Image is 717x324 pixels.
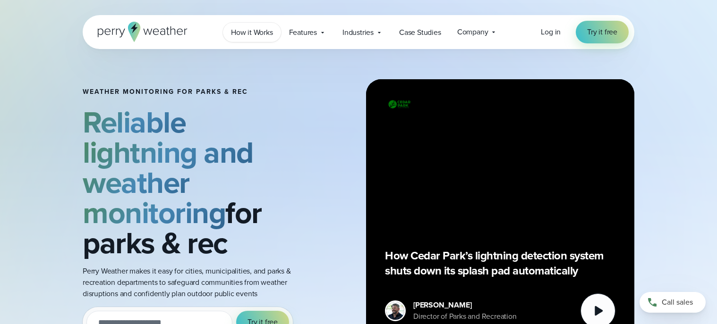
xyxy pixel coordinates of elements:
[413,311,517,322] div: Director of Parks and Recreation
[289,27,317,38] span: Features
[83,107,304,258] h2: for parks & rec
[83,88,304,96] h1: Weather Monitoring for parks & rec
[541,26,561,38] a: Log in
[662,297,693,308] span: Call sales
[385,248,615,278] p: How Cedar Park’s lightning detection system shuts down its splash pad automatically
[576,21,629,43] a: Try it free
[541,26,561,37] span: Log in
[231,27,273,38] span: How it Works
[223,23,281,42] a: How it Works
[83,100,254,235] strong: Reliable lightning and weather monitoring
[413,299,517,311] div: [PERSON_NAME]
[342,27,374,38] span: Industries
[399,27,441,38] span: Case Studies
[385,98,413,110] img: City of Cedar Parks Logo
[587,26,617,38] span: Try it free
[83,266,304,299] p: Perry Weather makes it easy for cities, municipalities, and parks & recreation departments to saf...
[640,292,706,313] a: Call sales
[391,23,449,42] a: Case Studies
[386,302,404,320] img: Mike DeVito
[457,26,488,38] span: Company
